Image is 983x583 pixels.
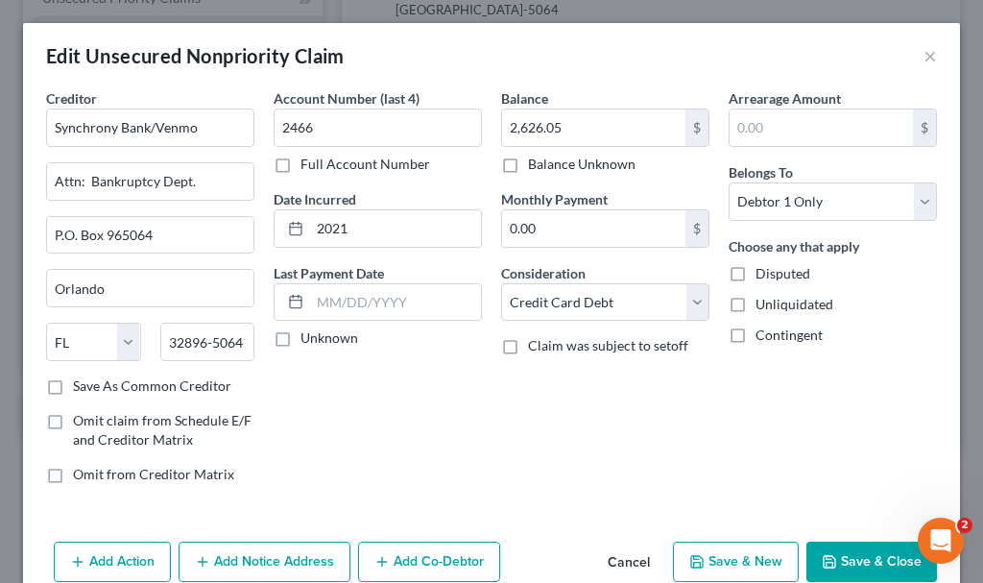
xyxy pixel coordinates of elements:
[310,284,481,321] input: MM/DD/YYYY
[755,296,833,312] span: Unliquidated
[729,164,793,181] span: Belongs To
[47,270,253,306] input: Enter city...
[73,466,234,482] span: Omit from Creditor Matrix
[913,109,936,146] div: $
[179,542,350,582] button: Add Notice Address
[501,189,608,209] label: Monthly Payment
[918,518,964,564] iframe: Intercom live chat
[47,217,253,254] input: Apt, Suite, etc...
[806,542,937,582] button: Save & Close
[300,155,430,174] label: Full Account Number
[755,265,810,281] span: Disputed
[592,544,665,582] button: Cancel
[358,542,500,582] button: Add Co-Debtor
[46,42,345,69] div: Edit Unsecured Nonpriority Claim
[300,328,358,348] label: Unknown
[274,109,482,147] input: XXXX
[47,163,253,200] input: Enter address...
[54,542,171,582] button: Add Action
[685,210,708,247] div: $
[755,327,823,343] span: Contingent
[957,518,972,533] span: 2
[160,323,255,361] input: Enter zip...
[274,263,384,283] label: Last Payment Date
[46,109,254,147] input: Search creditor by name...
[729,236,859,256] label: Choose any that apply
[274,189,356,209] label: Date Incurred
[501,88,548,109] label: Balance
[310,210,481,247] input: MM/DD/YYYY
[685,109,708,146] div: $
[730,109,913,146] input: 0.00
[73,412,252,448] span: Omit claim from Schedule E/F and Creditor Matrix
[46,90,97,107] span: Creditor
[923,44,937,67] button: ×
[502,210,685,247] input: 0.00
[673,542,799,582] button: Save & New
[73,377,231,396] label: Save As Common Creditor
[528,337,688,353] span: Claim was subject to setoff
[502,109,685,146] input: 0.00
[528,155,635,174] label: Balance Unknown
[274,88,420,109] label: Account Number (last 4)
[501,263,586,283] label: Consideration
[729,88,841,109] label: Arrearage Amount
